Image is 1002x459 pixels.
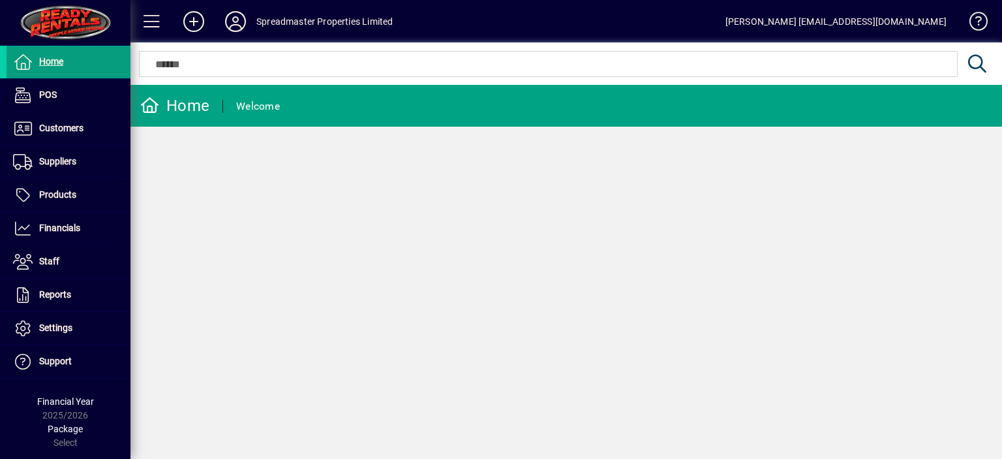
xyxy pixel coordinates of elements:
div: [PERSON_NAME] [EMAIL_ADDRESS][DOMAIN_NAME] [725,11,947,32]
span: Settings [39,323,72,333]
span: Reports [39,289,71,300]
div: Welcome [236,96,280,117]
span: Financials [39,223,80,233]
span: Home [39,56,63,67]
span: POS [39,89,57,100]
a: Settings [7,312,130,345]
a: Reports [7,279,130,311]
div: Spreadmaster Properties Limited [256,11,393,32]
a: POS [7,79,130,112]
a: Products [7,179,130,212]
span: Support [39,356,72,366]
span: Suppliers [39,156,76,166]
a: Knowledge Base [960,3,986,45]
a: Customers [7,112,130,145]
a: Suppliers [7,146,130,178]
span: Financial Year [37,396,94,407]
button: Add [173,10,215,33]
a: Staff [7,245,130,278]
button: Profile [215,10,256,33]
span: Staff [39,256,59,266]
span: Products [39,189,76,200]
a: Support [7,345,130,378]
div: Home [140,95,209,116]
span: Package [48,424,83,434]
span: Customers [39,123,83,133]
a: Financials [7,212,130,245]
